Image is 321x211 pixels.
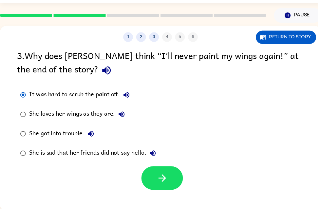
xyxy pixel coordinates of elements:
button: 2 [138,33,147,43]
div: She got into trouble. [29,129,98,142]
button: 3 [151,33,160,43]
button: 1 [124,33,134,43]
button: Return to story [258,31,319,45]
button: She is sad that her friends did not say hello. [148,148,161,162]
button: It was hard to scrub the paint off. [121,89,134,103]
div: She loves her wings as they are. [29,109,129,122]
div: It was hard to scrub the paint off. [29,89,134,103]
button: She loves her wings as they are. [116,109,129,122]
button: She got into trouble. [85,129,98,142]
div: 3 . Why does [PERSON_NAME] think “I’ll never paint my wings again!” at the end of the story? [17,49,307,80]
div: She is sad that her friends did not say hello. [29,148,161,162]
